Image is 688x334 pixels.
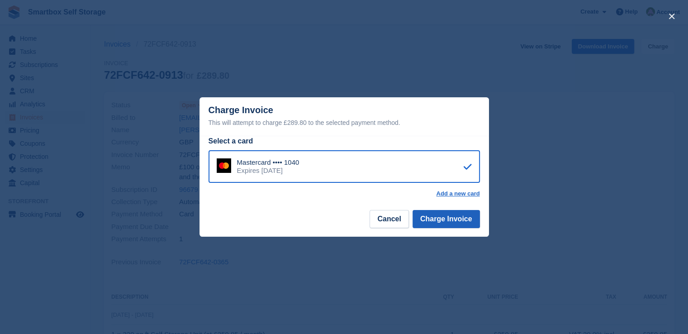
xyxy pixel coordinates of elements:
[413,210,480,228] button: Charge Invoice
[370,210,408,228] button: Cancel
[209,136,480,147] div: Select a card
[664,9,679,24] button: close
[436,190,479,197] a: Add a new card
[237,167,299,175] div: Expires [DATE]
[209,105,480,128] div: Charge Invoice
[237,158,299,167] div: Mastercard •••• 1040
[209,117,480,128] div: This will attempt to charge £289.80 to the selected payment method.
[217,158,231,173] img: Mastercard Logo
